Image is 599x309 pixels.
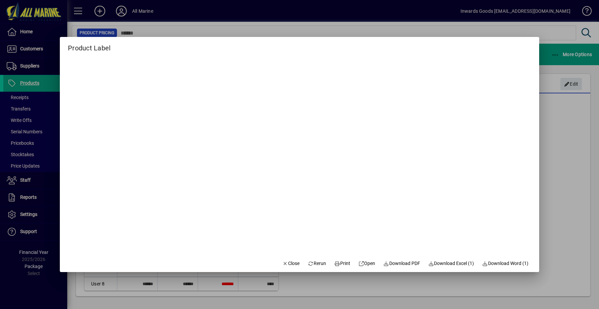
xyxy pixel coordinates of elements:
[381,257,423,269] a: Download PDF
[334,260,350,267] span: Print
[282,260,300,267] span: Close
[482,260,528,267] span: Download Word (1)
[280,257,303,269] button: Close
[426,257,477,269] button: Download Excel (1)
[383,260,420,267] span: Download PDF
[479,257,531,269] button: Download Word (1)
[356,257,378,269] a: Open
[428,260,474,267] span: Download Excel (1)
[358,260,375,267] span: Open
[308,260,326,267] span: Rerun
[60,37,119,53] h2: Product Label
[331,257,353,269] button: Print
